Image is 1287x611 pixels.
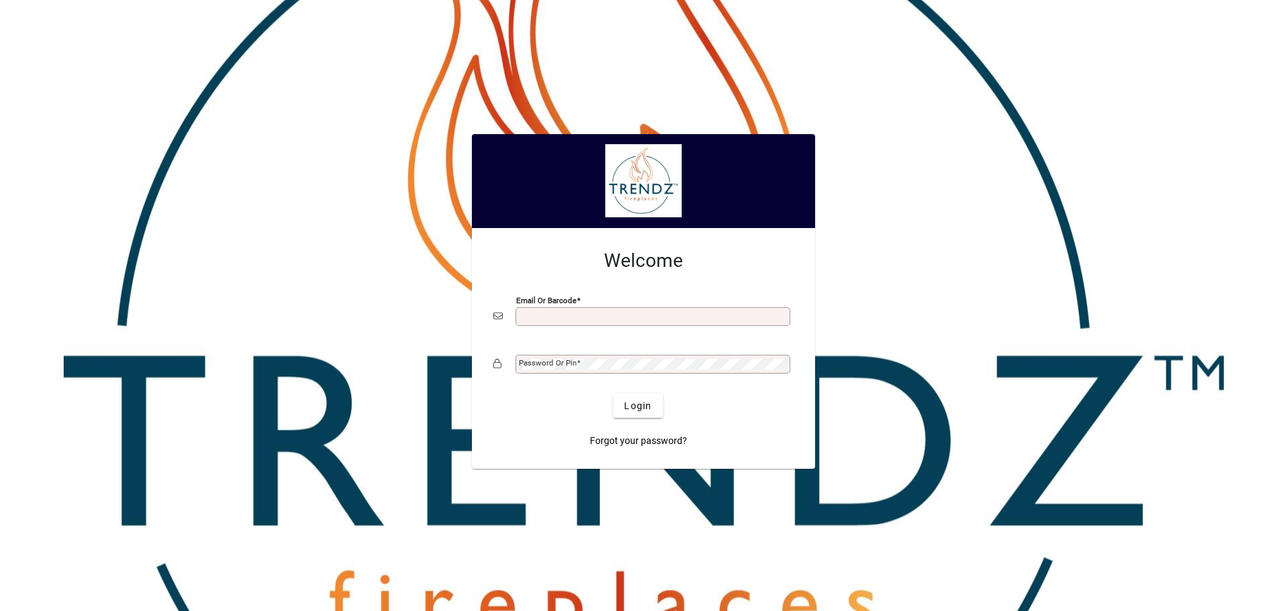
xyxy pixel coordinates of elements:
mat-label: Email or Barcode [516,296,576,305]
button: Login [613,394,662,418]
span: Login [624,399,652,413]
h2: Welcome [493,249,794,272]
span: Forgot your password? [590,434,687,448]
a: Forgot your password? [585,429,692,453]
mat-label: Password or Pin [519,358,576,368]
